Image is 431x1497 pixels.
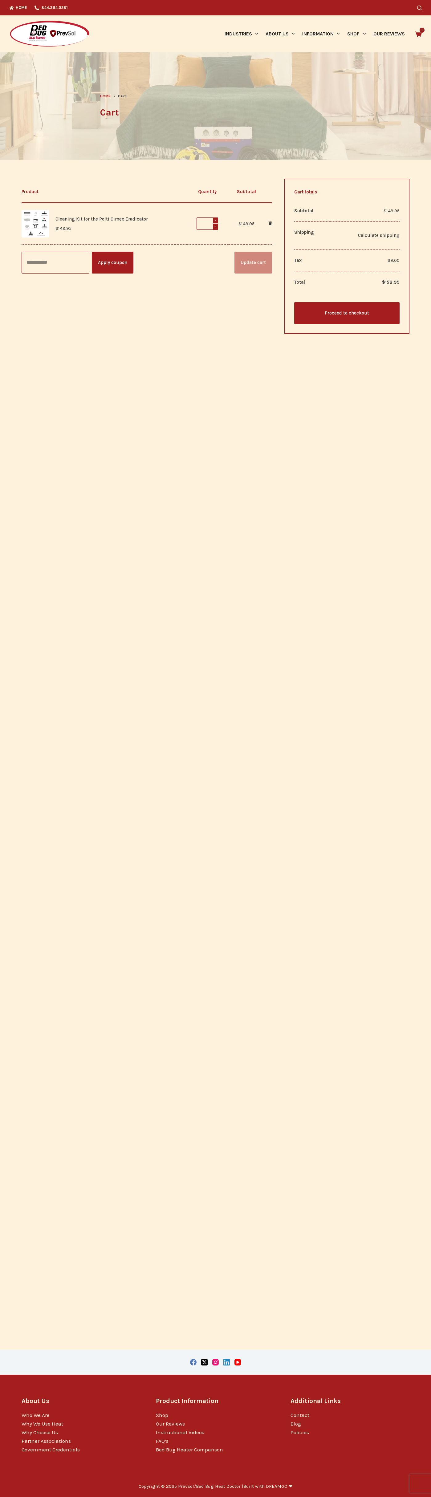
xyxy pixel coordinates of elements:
[22,1429,58,1435] a: Why Choose Us
[291,1429,309,1435] a: Policies
[369,15,409,52] a: Our Reviews
[55,225,58,231] span: $
[420,28,425,33] span: 1
[268,221,272,226] a: Remove Cleaning Kit for the Polti Cimex Eradicator from cart
[156,1412,168,1418] a: Shop
[294,221,330,249] th: Shipping
[9,20,90,48] img: Prevsol/Bed Bug Heat Doctor
[291,1396,409,1406] h3: Additional Links
[118,93,127,99] span: Cart
[238,221,254,226] bdi: 149.95
[384,208,386,213] span: $
[92,252,133,274] button: Apply coupon
[156,1396,275,1406] h3: Product Information
[417,6,422,10] button: Search
[187,181,228,203] th: Quantity
[294,302,400,324] a: Proceed to checkout
[212,1359,219,1365] a: Instagram
[221,15,409,52] nav: Primary
[384,208,400,213] bdi: 149.95
[201,1359,208,1365] a: X (Twitter)
[22,1396,140,1406] h3: About Us
[156,1446,223,1453] a: Bed Bug Heater Comparison
[294,271,330,293] th: Total
[234,252,272,274] button: Update cart
[294,189,400,196] h2: Cart totals
[22,1446,80,1453] a: Government Credentials
[388,258,400,263] span: 9.00
[228,181,265,203] th: Subtotal
[382,279,385,285] span: $
[388,258,390,263] span: $
[22,1421,63,1427] a: Why We Use Heat
[238,221,241,226] span: $
[55,216,148,222] a: Cleaning Kit for the Polti Cimex Eradicator
[243,1483,293,1489] a: Built with DREAMGO ❤
[139,1483,293,1490] p: Copyright © 2025 Prevsol/Bed Bug Heat Doctor |
[100,106,331,120] h1: Cart
[291,1421,301,1427] a: Blog
[223,1359,230,1365] a: LinkedIn
[22,181,187,203] th: Product
[262,15,298,52] a: About Us
[333,232,400,239] a: Calculate shipping
[382,279,400,285] bdi: 158.95
[55,225,71,231] bdi: 149.95
[100,93,111,99] a: Home
[344,15,369,52] a: Shop
[291,1412,309,1418] a: Contact
[22,1438,71,1444] a: Partner Associations
[156,1421,185,1427] a: Our Reviews
[22,210,49,237] img: Cleaning Kit attachments for the Polti Cimex Steamer
[299,15,344,52] a: Information
[234,1359,241,1365] a: YouTube
[156,1438,169,1444] a: FAQ’s
[294,200,330,221] th: Subtotal
[156,1429,204,1435] a: Instructional Videos
[197,217,218,230] input: Product quantity
[100,94,111,98] span: Home
[22,1412,50,1418] a: Who We Are
[294,249,330,271] th: Tax
[221,15,262,52] a: Industries
[190,1359,197,1365] a: Facebook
